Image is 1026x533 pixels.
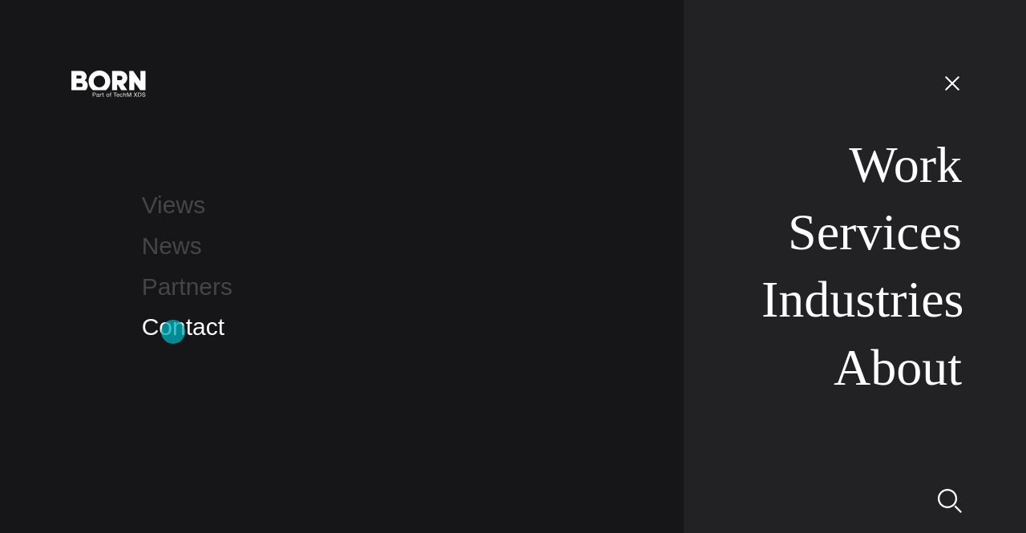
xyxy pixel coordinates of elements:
a: News [142,232,202,259]
a: Partners [142,273,232,300]
a: Industries [761,271,964,328]
a: Contact [142,313,224,340]
a: Work [849,136,962,193]
a: About [834,339,962,396]
img: Search [938,489,962,513]
a: Services [788,204,962,260]
a: Views [142,192,205,218]
button: Open [933,66,971,99]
